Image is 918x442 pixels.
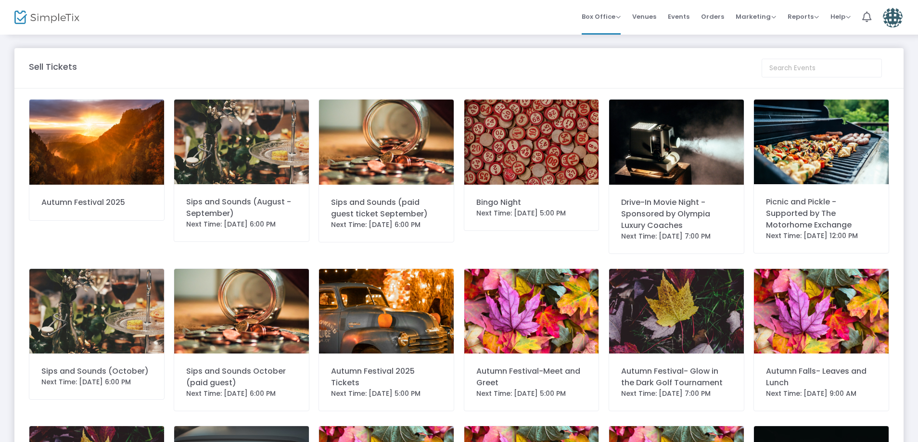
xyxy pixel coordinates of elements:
[754,269,889,354] img: 638779233051606343autumn.png
[476,197,587,208] div: Bingo Night
[766,231,877,241] div: Next Time: [DATE] 12:00 PM
[186,219,297,229] div: Next Time: [DATE] 6:00 PM
[632,4,656,29] span: Venues
[41,366,152,377] div: Sips and Sounds (October)
[331,197,442,220] div: Sips and Sounds (paid guest ticket September)
[331,366,442,389] div: Autumn Festival 2025 Tickets
[186,389,297,399] div: Next Time: [DATE] 6:00 PM
[331,389,442,399] div: Next Time: [DATE] 5:00 PM
[766,196,877,231] div: Picnic and Pickle - Supported by The Motorhome Exchange
[319,100,454,185] img: 638793014136551478money.png
[331,220,442,230] div: Next Time: [DATE] 6:00 PM
[476,366,587,389] div: Autumn Festival-Meet and Greet
[464,269,599,354] img: 638779222508984253.png
[609,100,744,185] img: moviescreen.png
[830,12,851,21] span: Help
[174,100,309,184] img: 638748854199716900wineanddinner.png
[29,100,164,185] img: mountainsandfall.png
[621,366,732,389] div: Autumn Festival- Glow in the Dark Golf Tournament
[736,12,776,21] span: Marketing
[186,366,297,389] div: Sips and Sounds October (paid guest)
[41,197,152,208] div: Autumn Festival 2025
[609,269,744,354] img: 638779226392019775.png
[754,100,889,184] img: grill.png
[621,231,732,241] div: Next Time: [DATE] 7:00 PM
[621,197,732,231] div: Drive-In Movie Night - Sponsored by Olympia Luxury Coaches
[319,269,454,354] img: 638922526805755092fall.png
[41,377,152,387] div: Next Time: [DATE] 6:00 PM
[766,389,877,399] div: Next Time: [DATE] 9:00 AM
[29,269,164,354] img: 638748860748566194wineanddinner.png
[186,196,297,219] div: Sips and Sounds (August - September)
[788,12,819,21] span: Reports
[464,100,599,185] img: 638925900171453460bingo.png
[29,60,77,73] m-panel-title: Sell Tickets
[476,208,587,218] div: Next Time: [DATE] 5:00 PM
[701,4,724,29] span: Orders
[766,366,877,389] div: Autumn Falls- Leaves and Lunch
[668,4,689,29] span: Events
[174,269,309,354] img: 638793017537834131money.png
[762,59,882,77] input: Search Events
[582,12,621,21] span: Box Office
[621,389,732,399] div: Next Time: [DATE] 7:00 PM
[476,389,587,399] div: Next Time: [DATE] 5:00 PM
